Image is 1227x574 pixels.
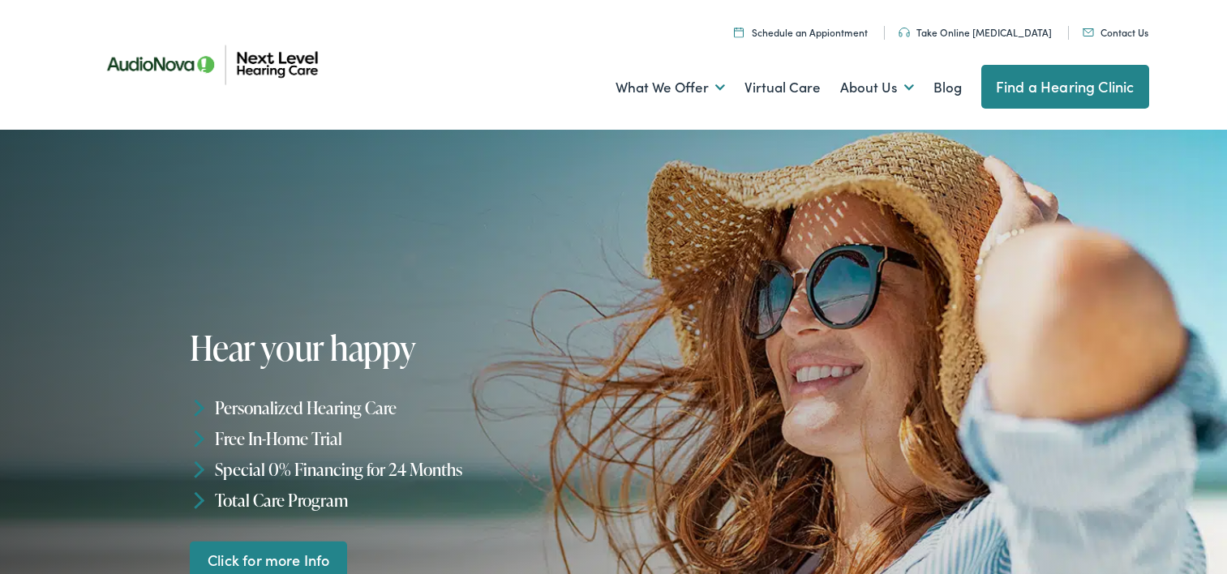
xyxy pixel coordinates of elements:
a: About Us [840,58,914,118]
img: Calendar icon representing the ability to schedule a hearing test or hearing aid appointment at N... [734,27,744,37]
a: Blog [933,58,962,118]
h1: Hear your happy [190,329,619,366]
li: Total Care Program [190,484,619,515]
a: Virtual Care [744,58,821,118]
a: Schedule an Appiontment [734,25,868,39]
a: What We Offer [616,58,725,118]
img: An icon representing mail communication is presented in a unique teal color. [1083,28,1094,36]
img: An icon symbolizing headphones, colored in teal, suggests audio-related services or features. [899,28,910,37]
a: Take Online [MEDICAL_DATA] [899,25,1052,39]
li: Personalized Hearing Care [190,392,619,423]
a: Find a Hearing Clinic [981,65,1149,109]
li: Special 0% Financing for 24 Months [190,454,619,485]
a: Contact Us [1083,25,1148,39]
li: Free In-Home Trial [190,423,619,454]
